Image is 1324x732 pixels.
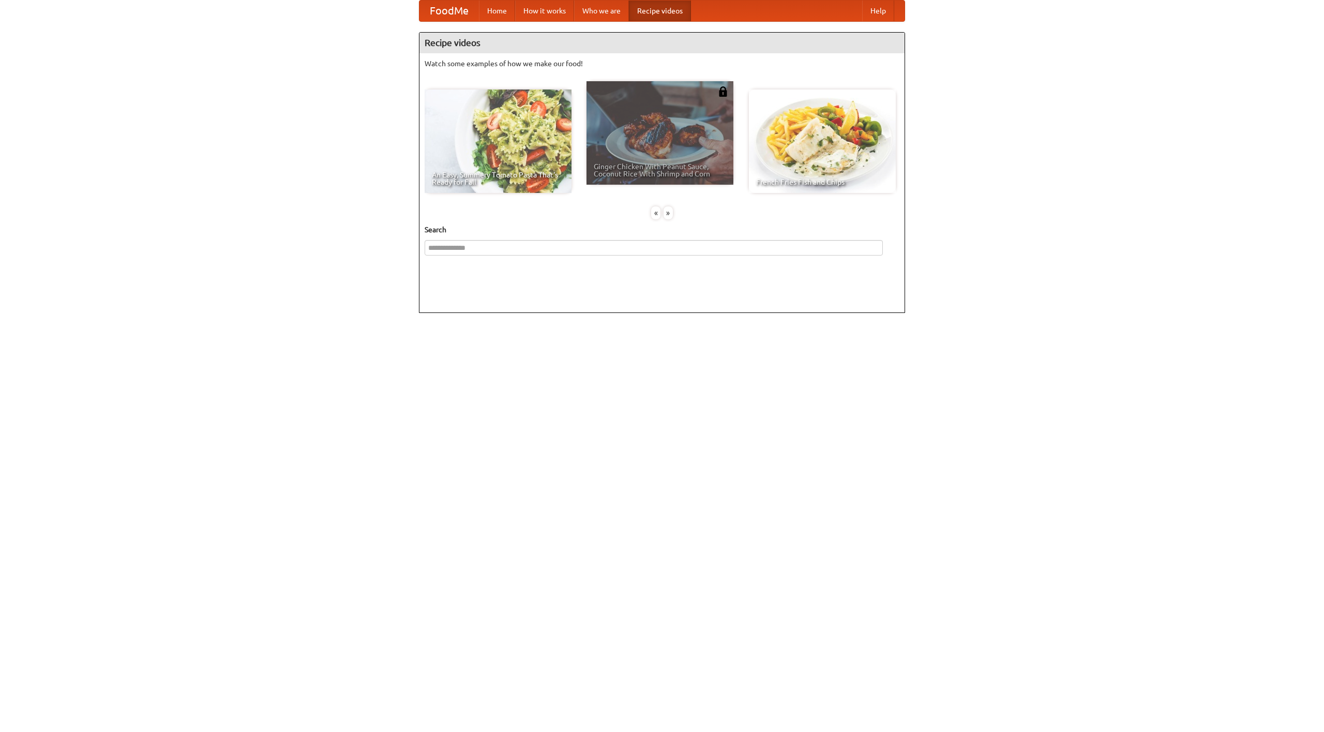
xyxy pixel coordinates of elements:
[718,86,728,97] img: 483408.png
[574,1,629,21] a: Who we are
[425,225,899,235] h5: Search
[756,178,889,186] span: French Fries Fish and Chips
[629,1,691,21] a: Recipe videos
[862,1,894,21] a: Help
[479,1,515,21] a: Home
[419,33,905,53] h4: Recipe videos
[425,89,571,193] a: An Easy, Summery Tomato Pasta That's Ready for Fall
[664,206,673,219] div: »
[749,89,896,193] a: French Fries Fish and Chips
[432,171,564,186] span: An Easy, Summery Tomato Pasta That's Ready for Fall
[651,206,660,219] div: «
[515,1,574,21] a: How it works
[425,58,899,69] p: Watch some examples of how we make our food!
[419,1,479,21] a: FoodMe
